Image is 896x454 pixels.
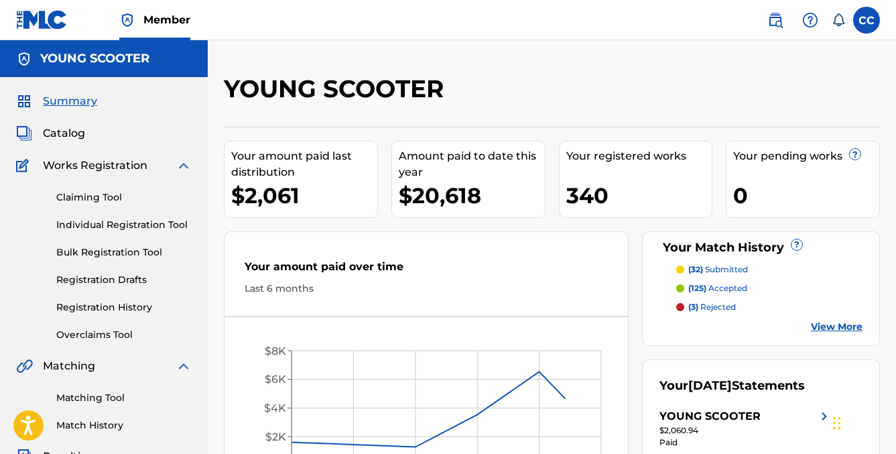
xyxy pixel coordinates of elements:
[265,431,286,443] tspan: $2K
[688,283,706,293] span: (125)
[265,373,286,386] tspan: $6K
[659,424,832,437] div: $2,060.94
[16,51,32,67] img: Accounts
[176,358,192,374] img: expand
[56,418,192,433] a: Match History
[811,320,862,334] a: View More
[16,358,33,374] img: Matching
[688,378,732,393] span: [DATE]
[676,264,862,276] a: (32) submitted
[16,93,32,109] img: Summary
[143,12,190,27] span: Member
[833,403,841,443] div: Drag
[676,301,862,313] a: (3) rejected
[762,7,789,34] a: Public Search
[265,345,286,357] tspan: $8K
[733,148,879,164] div: Your pending works
[688,264,748,276] p: submitted
[16,125,32,141] img: Catalog
[56,391,192,405] a: Matching Tool
[566,148,712,164] div: Your registered works
[659,377,805,395] div: Your Statements
[40,51,149,66] h5: YOUNG SCOOTER
[224,74,450,104] h2: YOUNG SCOOTER
[119,12,135,28] img: Top Rightsholder
[688,264,703,274] span: (32)
[56,218,192,232] a: Individual Registration Tool
[659,408,832,449] a: YOUNG SCOOTERright chevron icon$2,060.94Paid
[16,93,97,109] a: SummarySummary
[43,125,85,141] span: Catalog
[176,158,192,174] img: expand
[832,13,845,27] div: Notifications
[16,125,85,141] a: CatalogCatalog
[802,12,818,28] img: help
[43,358,95,374] span: Matching
[245,259,608,282] div: Your amount paid over time
[56,300,192,315] a: Registration History
[797,7,824,34] div: Help
[231,148,377,180] div: Your amount paid last distribution
[56,273,192,287] a: Registration Drafts
[56,328,192,342] a: Overclaims Tool
[659,239,862,257] div: Your Match History
[853,7,880,34] div: User Menu
[676,282,862,294] a: (125) accepted
[399,180,545,211] div: $20,618
[43,93,97,109] span: Summary
[245,282,608,296] div: Last 6 months
[56,190,192,205] a: Claiming Tool
[688,301,736,313] p: rejected
[566,180,712,211] div: 340
[688,302,698,312] span: (3)
[264,402,286,414] tspan: $4K
[733,180,879,211] div: 0
[816,408,832,424] img: right chevron icon
[791,239,802,250] span: ?
[231,180,377,211] div: $2,061
[16,10,68,30] img: MLC Logo
[43,158,147,174] span: Works Registration
[688,282,747,294] p: accepted
[850,149,860,160] span: ?
[56,245,192,260] a: Bulk Registration Tool
[399,148,545,180] div: Amount paid to date this year
[767,12,783,28] img: search
[659,437,832,449] div: Paid
[659,408,761,424] div: YOUNG SCOOTER
[16,158,34,174] img: Works Registration
[829,390,896,454] iframe: Chat Widget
